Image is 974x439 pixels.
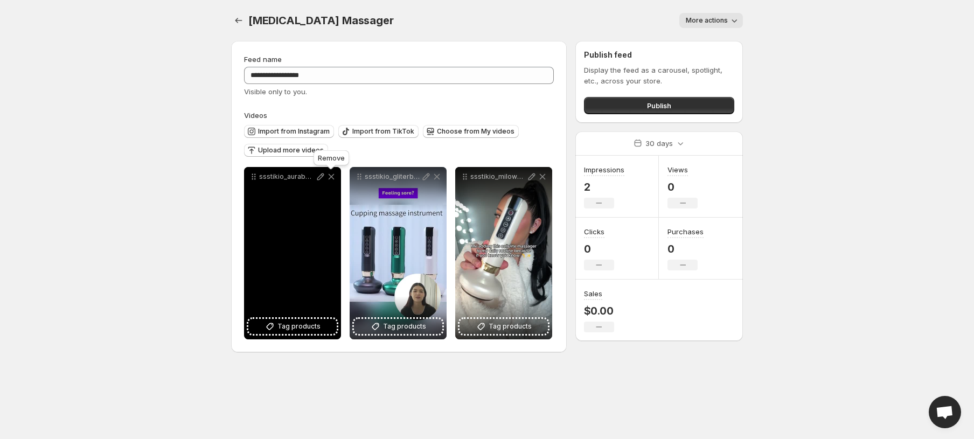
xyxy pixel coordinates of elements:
[584,304,614,317] p: $0.00
[244,167,341,339] div: ssstikio_aurabeauty_md1_1745351228258Tag products
[584,180,624,193] p: 2
[679,13,743,28] button: More actions
[383,321,426,332] span: Tag products
[437,127,514,136] span: Choose from My videos
[667,242,704,255] p: 0
[244,111,267,120] span: Videos
[667,164,688,175] h3: Views
[244,144,328,157] button: Upload more videos
[244,125,334,138] button: Import from Instagram
[647,100,671,111] span: Publish
[277,321,321,332] span: Tag products
[667,226,704,237] h3: Purchases
[584,242,614,255] p: 0
[354,319,442,334] button: Tag products
[338,125,419,138] button: Import from TikTok
[460,319,548,334] button: Tag products
[350,167,447,339] div: ssstikio_gliterbenefit_1745351208999Tag products
[244,55,282,64] span: Feed name
[231,13,246,28] button: Settings
[259,172,315,181] p: ssstikio_aurabeauty_md1_1745351228258
[258,127,330,136] span: Import from Instagram
[686,16,728,25] span: More actions
[929,396,961,428] a: Open chat
[248,14,393,27] span: [MEDICAL_DATA] Massager
[244,87,307,96] span: Visible only to you.
[455,167,552,339] div: ssstikio_milowus_1745351260393Tag products
[470,172,526,181] p: ssstikio_milowus_1745351260393
[584,288,602,299] h3: Sales
[584,50,734,60] h2: Publish feed
[352,127,414,136] span: Import from TikTok
[584,226,604,237] h3: Clicks
[645,138,673,149] p: 30 days
[584,164,624,175] h3: Impressions
[248,319,337,334] button: Tag products
[423,125,519,138] button: Choose from My videos
[667,180,698,193] p: 0
[258,146,324,155] span: Upload more videos
[584,65,734,86] p: Display the feed as a carousel, spotlight, etc., across your store.
[365,172,421,181] p: ssstikio_gliterbenefit_1745351208999
[584,97,734,114] button: Publish
[489,321,532,332] span: Tag products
